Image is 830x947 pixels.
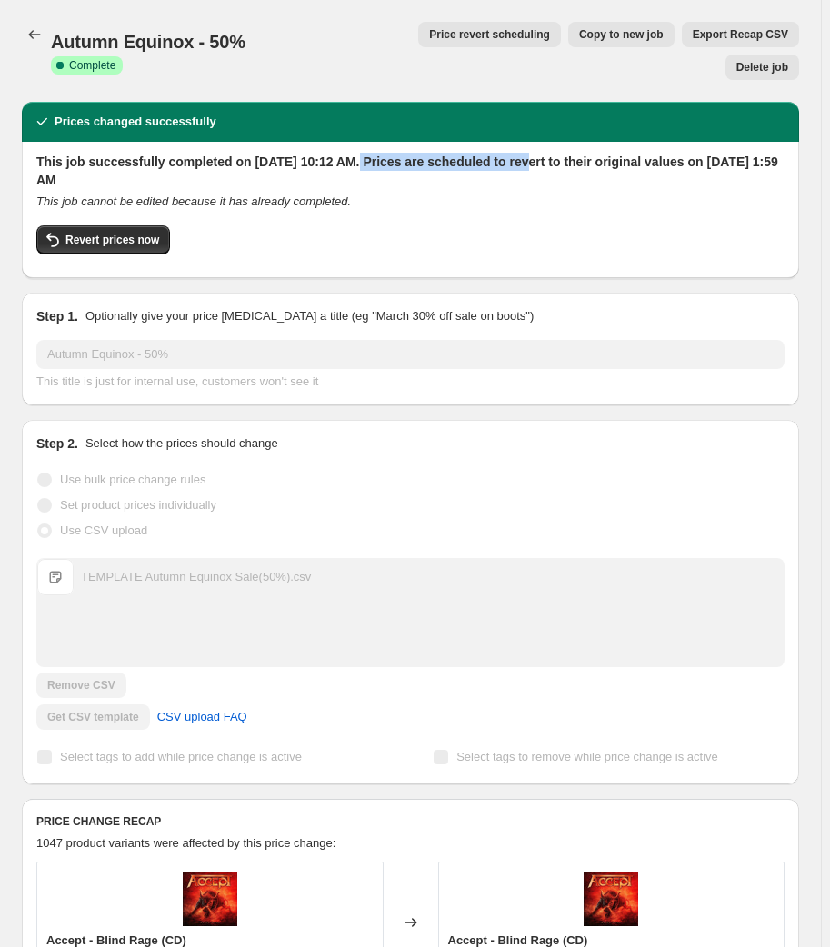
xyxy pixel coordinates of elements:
[22,22,47,47] button: Price change jobs
[725,55,799,80] button: Delete job
[36,153,785,189] h2: This job successfully completed on [DATE] 10:12 AM. Prices are scheduled to revert to their origi...
[60,750,302,763] span: Select tags to add while price change is active
[81,568,311,586] div: TEMPLATE Autumn Equinox Sale(50%).csv
[60,498,216,512] span: Set product prices individually
[456,750,718,763] span: Select tags to remove while price change is active
[55,113,216,131] h2: Prices changed successfully
[69,58,115,73] span: Complete
[65,233,159,247] span: Revert prices now
[60,473,205,486] span: Use bulk price change rules
[36,340,785,369] input: 30% off holiday sale
[36,836,335,850] span: 1047 product variants were affected by this price change:
[85,434,278,453] p: Select how the prices should change
[584,872,638,926] img: 91CZwptUlcL._UF1000_1000_QL80_80x.jpg
[36,225,170,254] button: Revert prices now
[36,814,785,829] h6: PRICE CHANGE RECAP
[736,60,788,75] span: Delete job
[693,27,788,42] span: Export Recap CSV
[448,933,588,947] span: Accept - Blind Rage (CD)
[36,374,318,388] span: This title is just for internal use, customers won't see it
[568,22,675,47] button: Copy to new job
[36,307,78,325] h2: Step 1.
[183,872,237,926] img: 91CZwptUlcL._UF1000_1000_QL80_80x.jpg
[85,307,534,325] p: Optionally give your price [MEDICAL_DATA] a title (eg "March 30% off sale on boots")
[146,703,258,732] a: CSV upload FAQ
[682,22,799,47] button: Export Recap CSV
[51,32,245,52] span: Autumn Equinox - 50%
[46,933,186,947] span: Accept - Blind Rage (CD)
[36,434,78,453] h2: Step 2.
[418,22,561,47] button: Price revert scheduling
[579,27,664,42] span: Copy to new job
[157,708,247,726] span: CSV upload FAQ
[36,194,351,208] i: This job cannot be edited because it has already completed.
[429,27,550,42] span: Price revert scheduling
[60,523,147,537] span: Use CSV upload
